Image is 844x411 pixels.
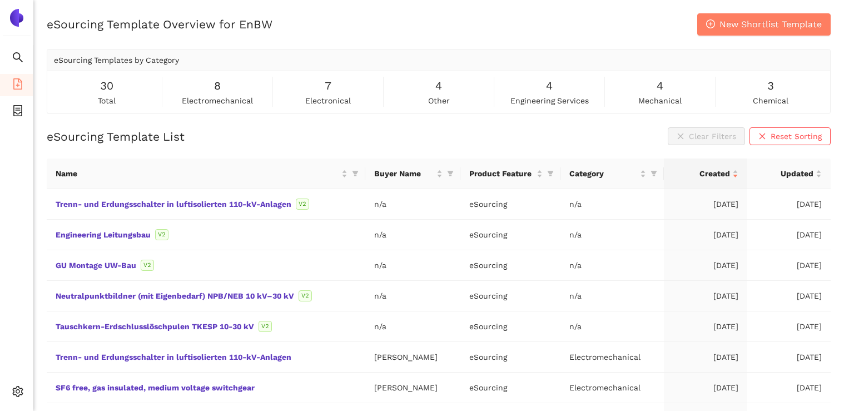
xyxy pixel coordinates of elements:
span: V2 [296,199,309,210]
td: eSourcing [460,189,560,220]
td: [PERSON_NAME] [365,373,460,403]
span: 4 [546,77,553,95]
td: [DATE] [664,220,747,250]
span: filter [447,170,454,177]
td: Electromechanical [560,373,664,403]
td: [DATE] [747,220,831,250]
span: Product Feature [469,167,534,180]
span: Name [56,167,339,180]
span: mechanical [638,95,682,107]
span: container [12,101,23,123]
span: V2 [299,290,312,301]
td: [DATE] [747,189,831,220]
td: eSourcing [460,220,560,250]
span: eSourcing Templates by Category [54,56,179,65]
td: [DATE] [747,311,831,342]
th: this column's title is Updated,this column is sortable [747,159,831,189]
span: engineering services [510,95,589,107]
td: n/a [365,220,460,250]
td: eSourcing [460,250,560,281]
td: n/a [365,189,460,220]
td: n/a [365,311,460,342]
span: 4 [435,77,442,95]
td: n/a [560,311,664,342]
span: V2 [259,321,272,332]
th: this column's title is Buyer Name,this column is sortable [365,159,460,189]
td: [DATE] [747,373,831,403]
td: Electromechanical [560,342,664,373]
button: plus-circleNew Shortlist Template [697,13,831,36]
span: 8 [214,77,221,95]
td: [DATE] [664,189,747,220]
button: closeReset Sorting [749,127,831,145]
td: [DATE] [747,281,831,311]
td: [DATE] [664,311,747,342]
span: chemical [753,95,788,107]
span: Buyer Name [374,167,434,180]
span: electromechanical [182,95,253,107]
span: 4 [657,77,663,95]
span: setting [12,382,23,404]
span: filter [352,170,359,177]
span: Category [569,167,638,180]
span: close [758,132,766,141]
span: search [12,48,23,70]
th: this column's title is Name,this column is sortable [47,159,365,189]
span: 7 [325,77,331,95]
td: eSourcing [460,311,560,342]
span: V2 [141,260,154,271]
span: filter [648,165,659,182]
td: eSourcing [460,342,560,373]
td: eSourcing [460,373,560,403]
th: this column's title is Category,this column is sortable [560,159,664,189]
span: New Shortlist Template [719,17,822,31]
td: [DATE] [664,373,747,403]
td: [PERSON_NAME] [365,342,460,373]
h2: eSourcing Template List [47,128,185,145]
span: electronical [305,95,351,107]
td: [DATE] [664,281,747,311]
span: filter [651,170,657,177]
span: 30 [100,77,113,95]
td: n/a [560,250,664,281]
span: Created [673,167,730,180]
td: n/a [365,250,460,281]
td: [DATE] [664,250,747,281]
td: n/a [365,281,460,311]
span: plus-circle [706,19,715,30]
td: [DATE] [664,342,747,373]
td: n/a [560,189,664,220]
span: Updated [756,167,813,180]
span: filter [445,165,456,182]
span: filter [545,165,556,182]
button: closeClear Filters [668,127,745,145]
td: n/a [560,220,664,250]
td: [DATE] [747,342,831,373]
h2: eSourcing Template Overview for EnBW [47,16,272,32]
span: Reset Sorting [771,130,822,142]
span: filter [350,165,361,182]
span: 3 [767,77,774,95]
span: total [98,95,116,107]
span: file-add [12,75,23,97]
td: [DATE] [747,250,831,281]
span: filter [547,170,554,177]
span: other [428,95,450,107]
img: Logo [8,9,26,27]
td: eSourcing [460,281,560,311]
td: n/a [560,281,664,311]
th: this column's title is Product Feature,this column is sortable [460,159,560,189]
span: V2 [155,229,168,240]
